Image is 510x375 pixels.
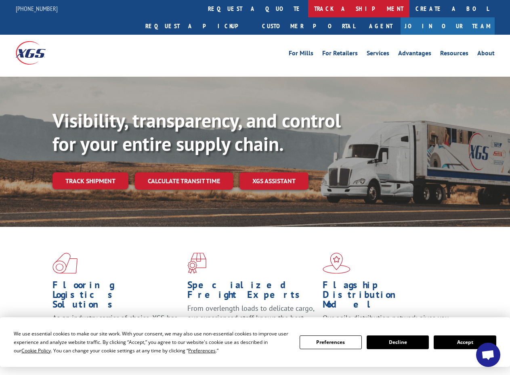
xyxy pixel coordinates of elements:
a: Track shipment [52,172,128,189]
span: Our agile distribution network gives you nationwide inventory management on demand. [323,313,449,342]
span: As an industry carrier of choice, XGS has brought innovation and dedication to flooring logistics... [52,313,178,342]
img: xgs-icon-focused-on-flooring-red [187,253,206,274]
h1: Specialized Freight Experts [187,280,316,304]
a: About [477,50,495,59]
b: Visibility, transparency, and control for your entire supply chain. [52,108,341,156]
a: For Mills [289,50,313,59]
a: Agent [361,17,401,35]
div: Open chat [476,343,500,367]
a: For Retailers [322,50,358,59]
span: Preferences [188,347,216,354]
a: XGS ASSISTANT [239,172,309,190]
a: [PHONE_NUMBER] [16,4,58,13]
p: From overlength loads to delicate cargo, our experienced staff knows the best way to move your fr... [187,304,316,339]
button: Accept [434,335,496,349]
a: Resources [440,50,468,59]
img: xgs-icon-total-supply-chain-intelligence-red [52,253,78,274]
a: Request a pickup [139,17,256,35]
a: Services [367,50,389,59]
h1: Flagship Distribution Model [323,280,451,313]
img: xgs-icon-flagship-distribution-model-red [323,253,350,274]
button: Preferences [300,335,362,349]
div: We use essential cookies to make our site work. With your consent, we may also use non-essential ... [14,329,290,355]
a: Join Our Team [401,17,495,35]
a: Customer Portal [256,17,361,35]
span: Cookie Policy [21,347,51,354]
h1: Flooring Logistics Solutions [52,280,181,313]
a: Advantages [398,50,431,59]
a: Calculate transit time [135,172,233,190]
button: Decline [367,335,429,349]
